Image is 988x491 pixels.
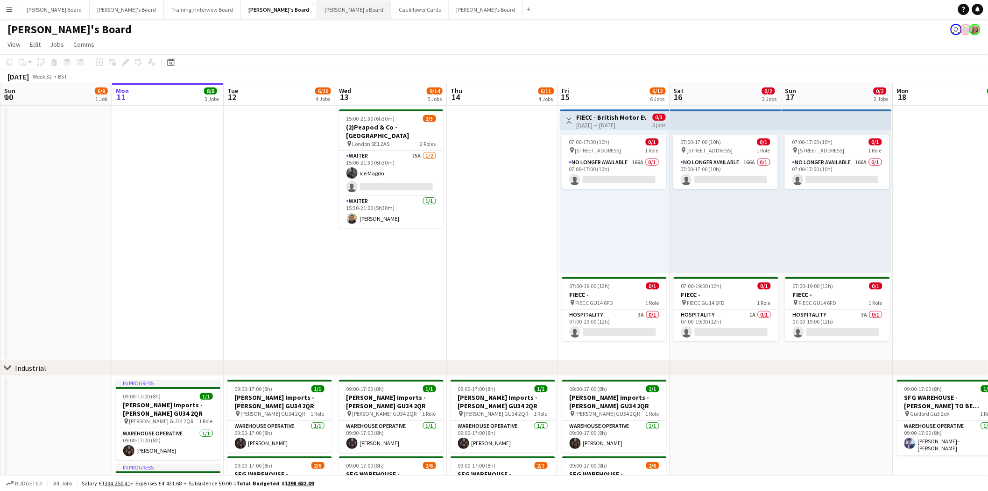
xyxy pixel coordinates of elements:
[539,95,554,102] div: 4 Jobs
[73,40,94,49] span: Comms
[535,462,548,469] span: 2/7
[449,0,523,19] button: [PERSON_NAME]'s Board
[427,87,443,94] span: 9/14
[451,87,462,95] span: Thu
[645,147,659,154] span: 1 Role
[391,0,449,19] button: Cauliflower Cards
[869,299,882,306] span: 1 Role
[576,299,614,306] span: FIECC GU14 6FD
[227,421,332,453] app-card-role: Warehouse Operative1/109:00-17:00 (8h)[PERSON_NAME]
[311,462,325,469] span: 2/6
[31,73,54,80] span: Week 32
[339,87,351,95] span: Wed
[116,401,220,418] h3: [PERSON_NAME] Imports - [PERSON_NAME] GU34 2QR
[960,24,971,35] app-user-avatar: Caitlin Simpson-Hodson
[576,410,640,417] span: [PERSON_NAME] GU34 2QR
[762,95,777,102] div: 2 Jobs
[799,299,837,306] span: FIECC GU14 6FD
[241,410,305,417] span: [PERSON_NAME] GU34 2QR
[798,147,845,154] span: [STREET_ADDRESS]
[346,115,395,122] span: 15:00-21:30 (6h30m)
[427,95,442,102] div: 5 Jobs
[227,470,332,487] h3: SFG WAREHOUSE - [GEOGRAPHIC_DATA]
[562,310,667,341] app-card-role: Hospitality3A0/107:00-19:00 (12h)
[339,380,444,453] div: 09:00-17:00 (8h)1/1[PERSON_NAME] Imports - [PERSON_NAME] GU34 2QR [PERSON_NAME] GU34 2QR1 RoleWar...
[650,95,665,102] div: 6 Jobs
[577,113,646,122] h3: FIECC - British Motor Event Shortlist
[123,393,161,400] span: 09:00-17:00 (8h)
[227,87,238,95] span: Tue
[423,115,436,122] span: 2/3
[205,95,219,102] div: 3 Jobs
[538,87,554,94] span: 6/11
[95,95,107,102] div: 1 Job
[562,421,667,453] app-card-role: Warehouse Operative1/109:00-17:00 (8h)[PERSON_NAME]
[653,121,666,129] div: 3 jobs
[673,157,778,189] app-card-role: No Longer Available166A0/107:00-17:00 (10h)
[570,385,607,392] span: 09:00-17:00 (8h)
[570,282,610,289] span: 07:00-19:00 (12h)
[535,385,548,392] span: 1/1
[451,421,555,453] app-card-role: Warehouse Operative1/109:00-17:00 (8h)[PERSON_NAME]
[674,290,778,299] h3: FIECC -
[7,72,29,81] div: [DATE]
[3,92,15,102] span: 10
[681,282,722,289] span: 07:00-19:00 (12h)
[757,299,771,306] span: 1 Role
[315,87,331,94] span: 6/10
[353,410,417,417] span: [PERSON_NAME] GU34 2QR
[339,109,444,228] app-job-card: 15:00-21:30 (6h30m)2/3(2)Peapod & Co - [GEOGRAPHIC_DATA] London SE1 2AS2 RolesWaiter75A1/215:00-2...
[339,196,444,228] app-card-role: Waiter1/115:30-21:00 (5h30m)[PERSON_NAME]
[316,95,331,102] div: 4 Jobs
[869,282,882,289] span: 0/1
[90,0,164,19] button: [PERSON_NAME]'s Board
[116,380,220,387] div: In progress
[46,38,68,51] a: Jobs
[562,470,667,487] h3: SFG WAREHOUSE - [GEOGRAPHIC_DATA]
[569,138,610,145] span: 07:00-17:00 (10h)
[346,385,384,392] span: 09:00-17:00 (8h)
[562,380,667,453] app-job-card: 09:00-17:00 (8h)1/1[PERSON_NAME] Imports - [PERSON_NAME] GU34 2QR [PERSON_NAME] GU34 2QR1 RoleWar...
[199,418,213,425] span: 1 Role
[200,393,213,400] span: 1/1
[7,22,132,36] h1: [PERSON_NAME]'s Board
[646,385,659,392] span: 1/1
[650,87,666,94] span: 6/12
[562,393,667,410] h3: [PERSON_NAME] Imports - [PERSON_NAME] GU34 2QR
[674,87,684,95] span: Sat
[5,478,43,489] button: Budgeted
[646,282,659,289] span: 0/1
[793,282,833,289] span: 07:00-19:00 (12h)
[116,428,220,460] app-card-role: Warehouse Operative1/109:00-17:00 (8h)[PERSON_NAME]
[674,310,778,341] app-card-role: Hospitality1A0/107:00-19:00 (12h)
[4,87,15,95] span: Sun
[896,92,909,102] span: 18
[227,393,332,410] h3: [PERSON_NAME] Imports - [PERSON_NAME] GU34 2QR
[646,462,659,469] span: 2/6
[51,480,74,487] span: All jobs
[762,87,775,94] span: 0/2
[687,147,733,154] span: [STREET_ADDRESS]
[785,277,890,341] app-job-card: 07:00-19:00 (12h)0/1FIECC - FIECC GU14 6FD1 RoleHospitality3A0/107:00-19:00 (12h)
[562,135,666,189] app-job-card: 07:00-17:00 (10h)0/1 [STREET_ADDRESS]1 RoleNo Longer Available166A0/107:00-17:00 (10h)
[869,138,882,145] span: 0/1
[757,138,770,145] span: 0/1
[570,462,607,469] span: 09:00-17:00 (8h)
[19,0,90,19] button: [PERSON_NAME] Board
[15,363,46,373] div: Industrial
[116,87,129,95] span: Mon
[785,135,889,189] div: 07:00-17:00 (10h)0/1 [STREET_ADDRESS]1 RoleNo Longer Available166A0/107:00-17:00 (10h)
[82,480,314,487] div: Salary £1 + Expenses £4 431.68 + Subsistence £0.00 =
[562,87,570,95] span: Fri
[95,87,108,94] span: 6/9
[114,92,129,102] span: 11
[874,87,887,94] span: 0/2
[236,480,314,487] span: Total Budgeted £1
[423,410,436,417] span: 1 Role
[4,38,24,51] a: View
[792,138,833,145] span: 07:00-17:00 (10h)
[673,135,778,189] app-job-card: 07:00-17:00 (10h)0/1 [STREET_ADDRESS]1 RoleNo Longer Available166A0/107:00-17:00 (10h)
[338,92,351,102] span: 13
